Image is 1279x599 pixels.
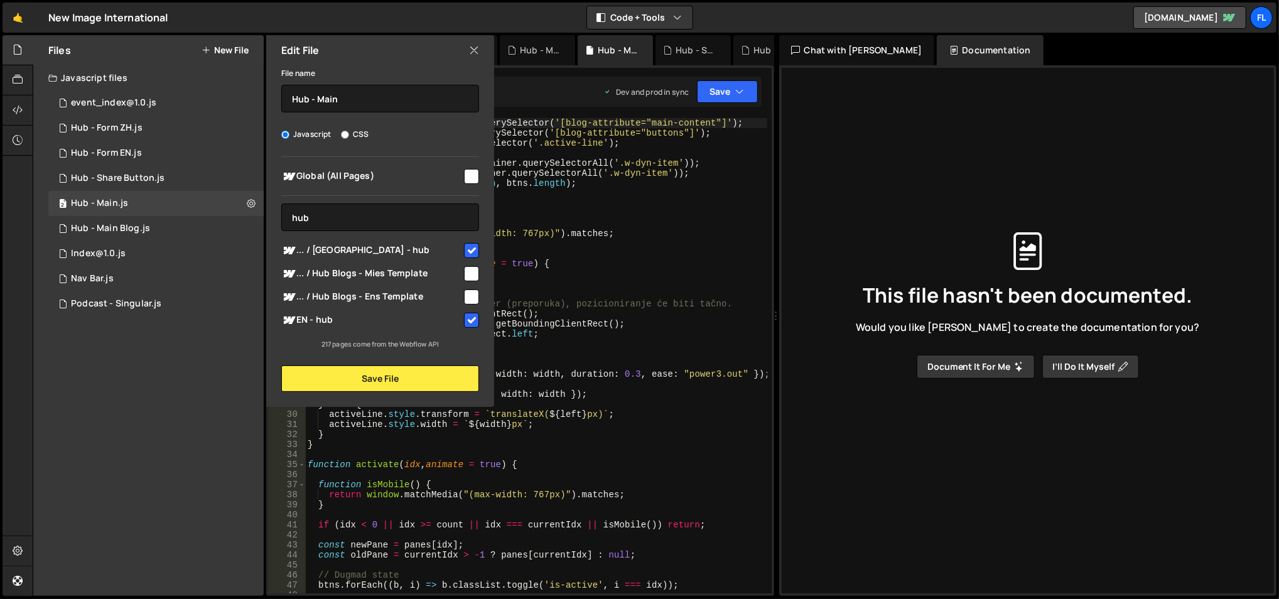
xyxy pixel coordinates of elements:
[269,450,306,460] div: 34
[269,460,306,470] div: 35
[269,540,306,550] div: 43
[341,128,369,141] label: CSS
[48,291,264,316] : 15795/46556.js
[48,241,264,266] div: 15795/44313.js
[281,169,462,184] span: Global (All Pages)
[48,191,264,216] div: 15795/46323.js
[281,43,319,57] h2: Edit File
[269,470,306,480] div: 36
[71,273,114,284] div: Nav Bar.js
[753,44,794,57] div: Hub - Form EN.js
[48,216,264,241] div: 15795/46353.js
[269,490,306,500] div: 38
[71,122,143,134] div: Hub - Form ZH.js
[71,298,161,310] div: Podcast - Singular.js
[71,223,150,234] div: Hub - Main Blog.js
[269,570,306,580] div: 46
[281,313,462,328] span: EN - hub
[321,340,440,348] small: 217 pages come from the Webflow API
[48,141,264,166] div: 15795/47676.js
[269,419,306,429] div: 31
[1042,355,1139,379] button: I’ll do it myself
[1133,6,1246,29] a: [DOMAIN_NAME]
[269,520,306,530] div: 41
[269,480,306,490] div: 37
[269,429,306,440] div: 32
[937,35,1043,65] div: Documentation
[48,90,264,116] div: 15795/42190.js
[48,266,264,291] div: 15795/46513.js
[269,510,306,520] div: 40
[281,131,289,139] input: Javascript
[587,6,693,29] button: Code + Tools
[269,440,306,450] div: 33
[48,166,264,191] div: 15795/47629.js
[71,148,142,159] div: Hub - Form EN.js
[59,200,67,210] span: 2
[202,45,249,55] button: New File
[520,44,560,57] div: Hub - Main Blog.js
[281,85,479,112] input: Name
[697,80,758,103] button: Save
[48,10,168,25] div: New Image International
[3,3,33,33] a: 🤙
[281,243,462,258] span: ... / [GEOGRAPHIC_DATA] - hub
[917,355,1035,379] button: Document it for me
[71,173,165,184] div: Hub - Share Button.js
[33,65,264,90] div: Javascript files
[779,35,935,65] div: Chat with [PERSON_NAME]
[48,43,71,57] h2: Files
[341,131,349,139] input: CSS
[281,67,315,80] label: File name
[863,285,1192,305] span: This file hasn't been documented.
[71,198,128,209] div: Hub - Main.js
[269,409,306,419] div: 30
[71,248,126,259] div: Index@1.0.js
[281,365,479,392] button: Save File
[281,128,332,141] label: Javascript
[1250,6,1273,29] a: Fl
[48,116,264,141] div: 15795/47675.js
[603,87,689,97] div: Dev and prod in sync
[281,203,479,231] input: Search pages
[269,500,306,510] div: 39
[269,550,306,560] div: 44
[281,289,462,305] span: ... / Hub Blogs - Ens Template
[676,44,716,57] div: Hub - Share Button.js
[281,266,462,281] span: ... / Hub Blogs - Mies Template
[71,97,156,109] div: event_index@1.0.js
[269,560,306,570] div: 45
[598,44,638,57] div: Hub - Main.js
[269,530,306,540] div: 42
[269,580,306,590] div: 47
[856,320,1199,334] span: Would you like [PERSON_NAME] to create the documentation for you?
